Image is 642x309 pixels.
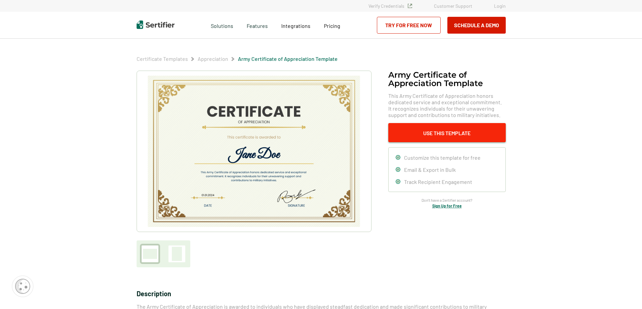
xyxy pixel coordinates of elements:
[408,4,412,8] img: Verified
[404,154,481,161] span: Customize this template for free
[238,55,338,62] a: Army Certificate of Appreciation​ Template
[247,21,268,29] span: Features
[198,55,228,62] a: Appreciation
[377,17,441,34] a: Try for Free Now
[368,3,412,9] a: Verify Credentials
[281,23,310,29] span: Integrations
[608,277,642,309] iframe: Chat Widget
[137,21,175,29] img: Sertifier | Digital Credentialing Platform
[388,92,506,118] span: This Army Certificate of Appreciation honors dedicated service and exceptional commitment. It rec...
[137,289,171,298] span: Description
[434,3,472,9] a: Customer Support
[447,17,506,34] button: Schedule a Demo
[137,55,188,62] a: Certificate Templates
[494,3,506,9] a: Login
[432,203,462,208] a: Sign Up for Free
[137,55,338,62] div: Breadcrumb
[388,123,506,142] button: Use This Template
[281,21,310,29] a: Integrations
[15,279,30,294] img: Cookie Popup Icon
[404,166,456,173] span: Email & Export in Bulk
[324,21,340,29] a: Pricing
[422,197,473,203] span: Don’t have a Sertifier account?
[211,21,233,29] span: Solutions
[324,23,340,29] span: Pricing
[404,179,472,185] span: Track Recipient Engagement
[147,76,360,227] img: Army Certificate of Appreciation​ Template
[388,71,506,87] h1: Army Certificate of Appreciation​ Template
